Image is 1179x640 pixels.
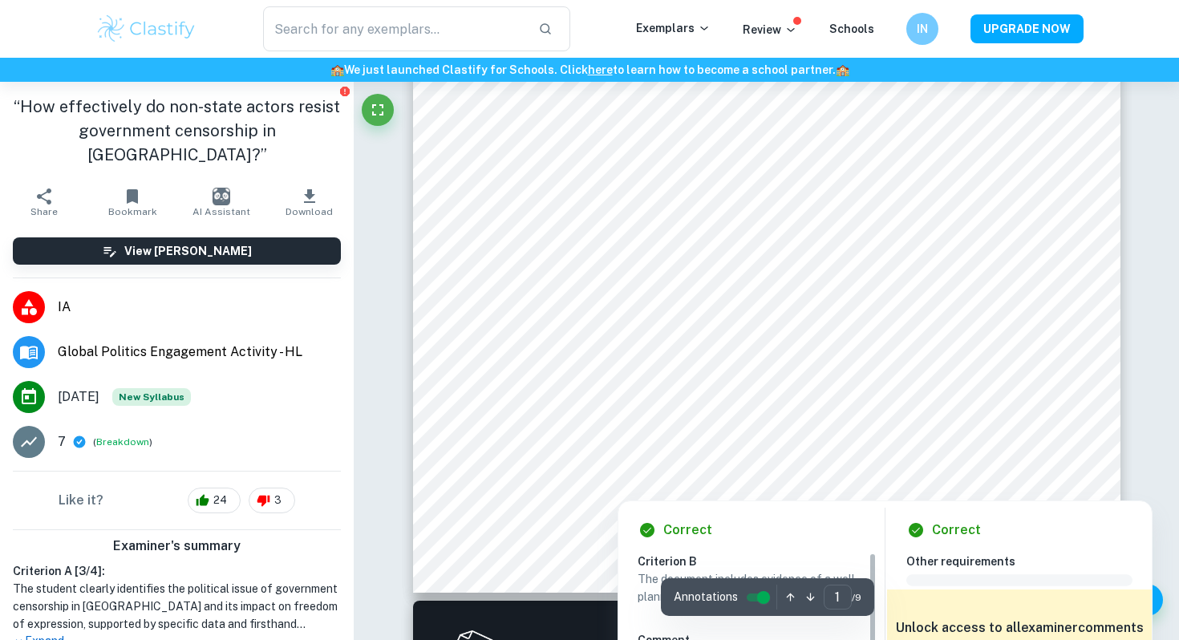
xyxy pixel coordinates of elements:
div: 24 [188,488,241,513]
p: The document includes evidence of a well-planned research [638,570,864,606]
button: AI Assistant [177,180,265,225]
button: Fullscreen [362,94,394,126]
p: Review [743,21,797,38]
button: Report issue [338,85,350,97]
h6: Like it? [59,491,103,510]
button: View [PERSON_NAME] [13,237,341,265]
img: Clastify logo [95,13,197,45]
button: Download [265,180,354,225]
p: 7 [58,432,66,452]
span: 🏫 [836,63,849,76]
button: Bookmark [88,180,176,225]
span: 24 [205,492,236,508]
h6: Examiner's summary [6,537,347,556]
a: here [588,63,613,76]
span: [DATE] [58,387,99,407]
h6: Other requirements [906,553,1145,570]
span: Global Politics Engagement Activity - HL [58,342,341,362]
span: New Syllabus [112,388,191,406]
h1: The student clearly identifies the political issue of government censorship in [GEOGRAPHIC_DATA] ... [13,580,341,633]
h1: “How effectively do non-state actors resist government censorship in [GEOGRAPHIC_DATA]?” [13,95,341,167]
span: Share [30,206,58,217]
h6: Correct [663,521,712,540]
button: Breakdown [96,435,149,449]
h6: Criterion A [ 3 / 4 ]: [13,562,341,580]
a: Schools [829,22,874,35]
span: 🏫 [330,63,344,76]
span: Annotations [674,589,738,606]
span: IA [58,298,341,317]
span: AI Assistant [192,206,250,217]
h6: View [PERSON_NAME] [124,242,252,260]
input: Search for any exemplars... [263,6,525,51]
h6: Correct [932,521,981,540]
div: Starting from the May 2026 session, the Global Politics Engagement Activity requirements have cha... [112,388,191,406]
h6: We just launched Clastify for Schools. Click to learn how to become a school partner. [3,61,1176,79]
button: UPGRADE NOW [970,14,1084,43]
span: Bookmark [108,206,157,217]
span: Download [286,206,333,217]
span: 3 [265,492,290,508]
h6: IN [914,20,932,38]
p: Exemplars [636,19,711,37]
div: 3 [249,488,295,513]
span: / 9 [852,590,861,605]
h6: Criterion B [638,553,877,570]
button: IN [906,13,938,45]
span: ( ) [93,435,152,450]
img: AI Assistant [213,188,230,205]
